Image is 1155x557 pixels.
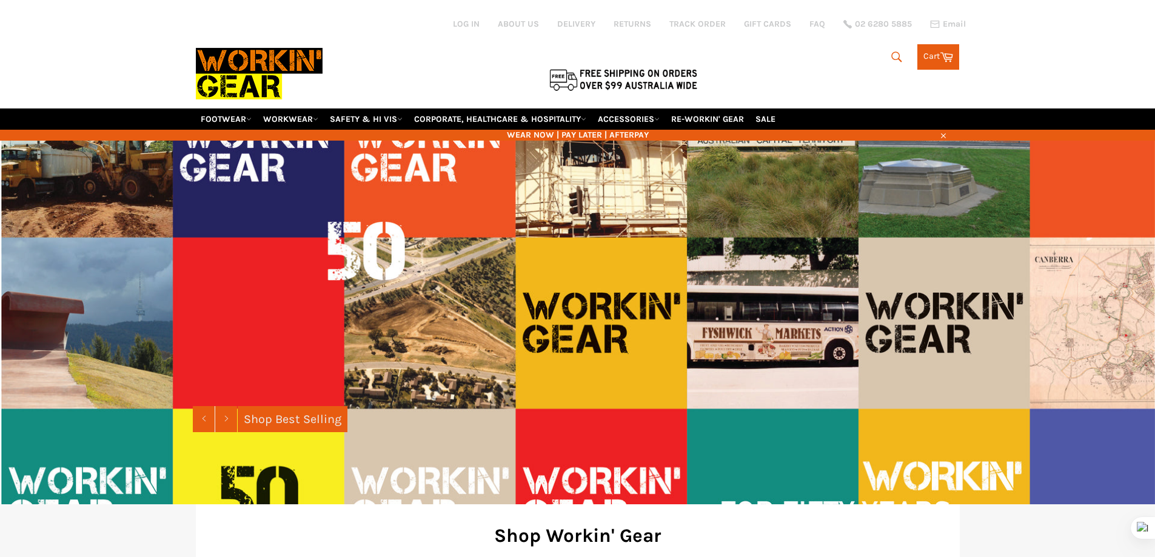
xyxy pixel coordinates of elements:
[614,18,651,30] a: RETURNS
[930,19,966,29] a: Email
[325,108,407,130] a: SAFETY & HI VIS
[498,18,539,30] a: ABOUT US
[809,18,825,30] a: FAQ
[855,20,912,28] span: 02 6280 5885
[196,108,256,130] a: FOOTWEAR
[666,108,749,130] a: RE-WORKIN' GEAR
[409,108,591,130] a: CORPORATE, HEALTHCARE & HOSPITALITY
[453,19,480,29] a: Log in
[238,406,347,432] a: Shop Best Selling
[196,129,960,141] span: WEAR NOW | PAY LATER | AFTERPAY
[593,108,665,130] a: ACCESSORIES
[843,20,912,28] a: 02 6280 5885
[547,67,699,92] img: Flat $9.95 shipping Australia wide
[917,44,959,70] a: Cart
[751,108,780,130] a: SALE
[943,20,966,28] span: Email
[214,522,942,549] h2: Shop Workin' Gear
[196,39,323,108] img: Workin Gear leaders in Workwear, Safety Boots, PPE, Uniforms. Australia's No.1 in Workwear
[744,18,791,30] a: GIFT CARDS
[557,18,595,30] a: DELIVERY
[669,18,726,30] a: TRACK ORDER
[258,108,323,130] a: WORKWEAR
